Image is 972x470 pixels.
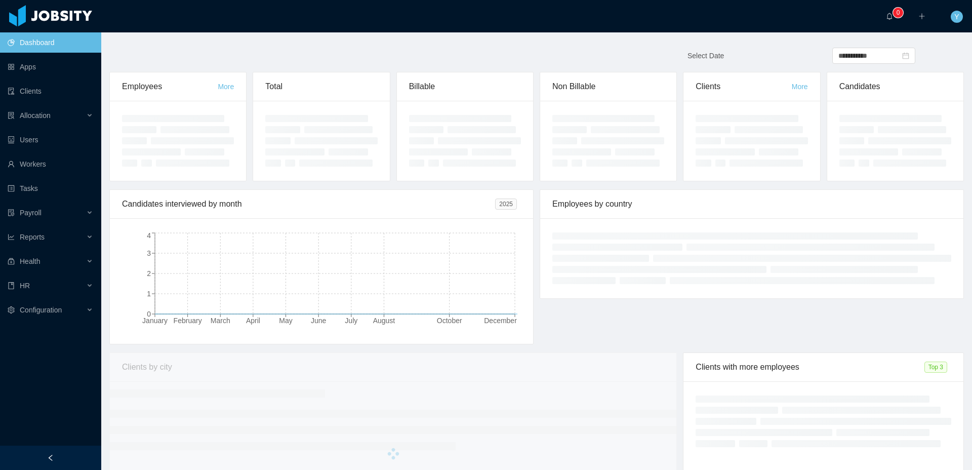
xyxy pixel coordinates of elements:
[893,8,903,18] sup: 0
[8,282,15,289] i: icon: book
[409,72,521,101] div: Billable
[8,32,93,53] a: icon: pie-chartDashboard
[792,83,808,91] a: More
[20,233,45,241] span: Reports
[147,249,151,257] tspan: 3
[924,362,947,373] span: Top 3
[886,13,893,20] i: icon: bell
[20,257,40,265] span: Health
[122,72,218,101] div: Employees
[265,72,377,101] div: Total
[8,178,93,199] a: icon: profileTasks
[437,317,462,325] tspan: October
[687,52,724,60] span: Select Date
[954,11,959,23] span: Y
[142,317,168,325] tspan: January
[552,190,951,218] div: Employees by country
[8,154,93,174] a: icon: userWorkers
[839,72,951,101] div: Candidates
[147,231,151,240] tspan: 4
[696,72,791,101] div: Clients
[696,353,924,381] div: Clients with more employees
[902,52,909,59] i: icon: calendar
[20,209,42,217] span: Payroll
[20,282,30,290] span: HR
[211,317,230,325] tspan: March
[918,13,925,20] i: icon: plus
[8,258,15,265] i: icon: medicine-box
[147,310,151,318] tspan: 0
[20,111,51,120] span: Allocation
[495,199,517,210] span: 2025
[373,317,395,325] tspan: August
[122,190,495,218] div: Candidates interviewed by month
[147,269,151,278] tspan: 2
[8,112,15,119] i: icon: solution
[345,317,357,325] tspan: July
[218,83,234,91] a: More
[484,317,517,325] tspan: December
[174,317,202,325] tspan: February
[8,209,15,216] i: icon: file-protect
[8,81,93,101] a: icon: auditClients
[147,290,151,298] tspan: 1
[552,72,664,101] div: Non Billable
[246,317,260,325] tspan: April
[8,306,15,314] i: icon: setting
[311,317,327,325] tspan: June
[8,233,15,241] i: icon: line-chart
[8,130,93,150] a: icon: robotUsers
[20,306,62,314] span: Configuration
[8,57,93,77] a: icon: appstoreApps
[279,317,292,325] tspan: May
